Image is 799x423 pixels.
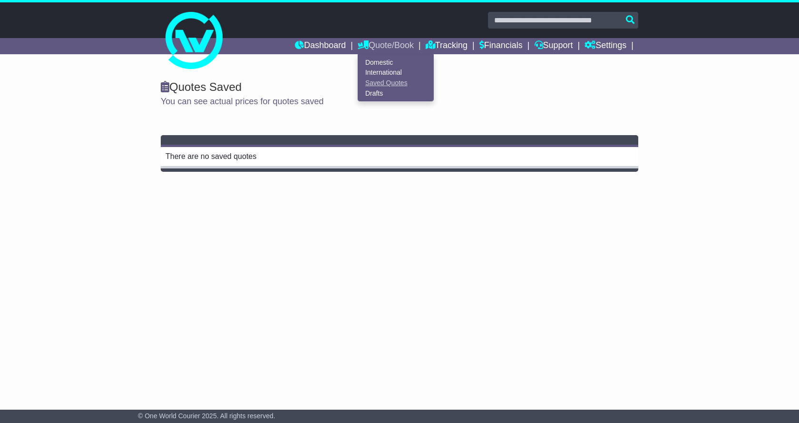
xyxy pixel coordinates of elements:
[295,38,346,54] a: Dashboard
[479,38,523,54] a: Financials
[358,68,433,78] a: International
[161,80,638,94] div: Quotes Saved
[161,146,638,167] td: There are no saved quotes
[358,54,434,101] div: Quote/Book
[358,88,433,98] a: Drafts
[535,38,573,54] a: Support
[426,38,468,54] a: Tracking
[585,38,626,54] a: Settings
[358,57,433,68] a: Domestic
[358,38,414,54] a: Quote/Book
[161,97,638,107] p: You can see actual prices for quotes saved
[138,412,275,420] span: © One World Courier 2025. All rights reserved.
[358,78,433,89] a: Saved Quotes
